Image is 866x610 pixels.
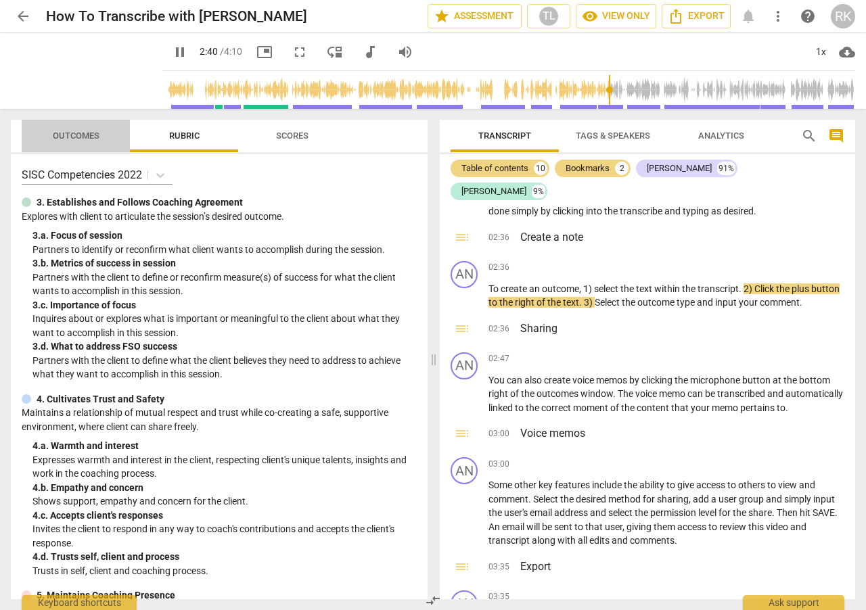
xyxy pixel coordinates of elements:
span: compare_arrows [425,592,441,609]
span: give [677,479,696,490]
span: and [790,521,806,532]
p: 5. Maintains Coaching Presence [37,588,175,603]
span: hit [800,507,813,518]
span: window [580,388,613,399]
span: . [613,388,618,399]
span: voice [572,375,596,385]
span: clicking [553,206,586,216]
p: 3. Establishes and Follows Coaching Agreement [37,195,243,210]
span: . [579,297,584,308]
span: View only [582,8,650,24]
div: 9% [532,185,545,198]
span: help [800,8,816,24]
span: the [499,297,515,308]
span: 03:35 [488,561,509,575]
span: 1) [583,283,594,294]
span: volume_up [397,44,413,60]
span: the [635,507,650,518]
span: automatically [785,388,843,399]
span: Then [777,507,800,518]
span: Rubric [169,131,200,141]
p: Trusts in self, client and coaching process. [32,564,417,578]
span: 03:00 [488,459,509,470]
span: will [526,521,542,532]
span: transcript [488,535,532,546]
span: pause [172,44,188,60]
span: outcome [637,297,677,308]
span: memos [596,375,629,385]
span: text [563,297,579,308]
button: View player as separate pane [323,40,347,64]
span: group [739,494,766,505]
span: comments [630,535,675,546]
div: 4. c. Accepts client's responses [32,509,417,523]
span: You [488,375,507,385]
span: user's [504,507,530,518]
button: Assessment [428,4,522,28]
span: your [691,402,712,413]
span: of [610,402,621,413]
p: Maintains a relationship of mutual respect and trust while co-creating a safe, supportive environ... [22,406,417,433]
p: Partners with the client to define or reconfirm measure(s) of success for what the client wants t... [32,271,417,298]
span: at [773,375,783,385]
span: arrow_back [15,8,31,24]
span: key [539,479,555,490]
div: 10 [534,162,547,175]
div: 3. c. Importance of focus [32,298,417,312]
span: view [778,479,799,490]
span: user [719,494,739,505]
span: Export [668,8,725,24]
span: 03:00 [488,428,509,442]
div: 3. a. Focus of session [32,229,417,243]
span: to [488,297,499,308]
span: toc [454,559,470,575]
button: Volume [393,40,417,64]
span: / 4:10 [220,46,242,57]
span: others [738,479,767,490]
div: TL [539,6,559,26]
button: RK [831,4,855,28]
span: . [528,494,533,505]
span: An [488,521,502,532]
span: to [777,402,785,413]
span: share [748,507,772,518]
span: right [515,297,537,308]
span: and [799,479,815,490]
span: them [654,521,677,532]
span: as [711,206,723,216]
p: Expresses warmth and interest in the client, respecting client's unique talents, insights and wor... [32,453,417,481]
span: toc [454,321,470,337]
span: by [629,375,641,385]
span: . [772,507,777,518]
button: Export [662,4,731,28]
span: user [605,521,622,532]
span: and [766,494,784,505]
span: done [488,206,511,216]
span: the [675,375,690,385]
span: your [739,297,760,308]
span: the [621,402,637,413]
p: Partners to identify or reconfirm what client wants to accomplish during the session. [32,243,417,257]
span: Assessment [434,8,516,24]
span: input [813,494,835,505]
span: Some [488,479,514,490]
span: 02:36 [488,323,509,337]
span: all [578,535,589,546]
span: to [708,521,719,532]
span: the [488,507,504,518]
span: that [585,521,605,532]
span: simply [784,494,813,505]
span: simply [511,206,541,216]
button: TL [527,4,570,28]
span: content [637,402,671,413]
div: Change speaker [451,457,478,484]
span: select [608,507,635,518]
span: input [715,297,739,308]
span: and [612,535,630,546]
span: the [783,375,799,385]
span: the [547,297,563,308]
span: edits [589,535,612,546]
span: email [502,521,526,532]
div: 3. b. Metrics of success in session [32,256,417,271]
button: Fullscreen [288,40,312,64]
